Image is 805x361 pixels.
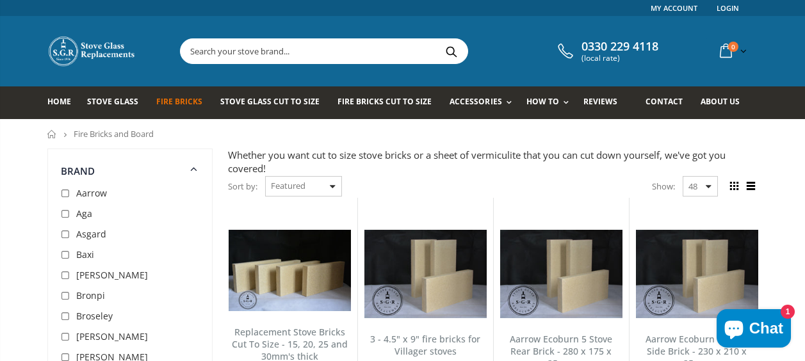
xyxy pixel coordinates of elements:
[47,130,57,138] a: Home
[715,38,749,63] a: 0
[229,230,351,312] img: Replacement Stove Bricks Cut To Size - 15, 20, 25 and 30mm's thick
[437,39,466,63] button: Search
[636,230,758,318] img: Aarrow Ecoburn 5 Stove Side Brick
[526,86,575,119] a: How To
[364,230,487,318] img: 3 - 4.5" x 9" fire bricks for Villager stoves
[701,96,740,107] span: About us
[713,309,795,351] inbox-online-store-chat: Shopify online store chat
[228,148,758,175] div: Whether you want cut to size stove bricks or a sheet of vermiculite that you can cut down yoursel...
[646,86,692,119] a: Contact
[76,310,113,322] span: Broseley
[583,96,617,107] span: Reviews
[76,330,148,342] span: [PERSON_NAME]
[47,96,71,107] span: Home
[76,207,92,220] span: Aga
[74,128,154,140] span: Fire Bricks and Board
[47,86,81,119] a: Home
[76,269,148,281] span: [PERSON_NAME]
[76,248,94,261] span: Baxi
[220,96,320,107] span: Stove Glass Cut To Size
[76,187,107,199] span: Aarrow
[156,96,202,107] span: Fire Bricks
[181,39,611,63] input: Search your stove brand...
[87,96,138,107] span: Stove Glass
[581,40,658,54] span: 0330 229 4118
[76,289,105,301] span: Bronpi
[337,86,441,119] a: Fire Bricks Cut To Size
[526,96,559,107] span: How To
[583,86,627,119] a: Reviews
[220,86,329,119] a: Stove Glass Cut To Size
[728,179,742,193] span: Grid view
[87,86,148,119] a: Stove Glass
[652,176,675,197] span: Show:
[744,179,758,193] span: List view
[701,86,749,119] a: About us
[370,333,480,357] a: 3 - 4.5" x 9" fire bricks for Villager stoves
[581,54,658,63] span: (local rate)
[228,175,257,198] span: Sort by:
[646,96,683,107] span: Contact
[156,86,212,119] a: Fire Bricks
[61,164,95,177] span: Brand
[450,86,517,119] a: Accessories
[728,42,738,52] span: 0
[76,228,106,240] span: Asgard
[450,96,501,107] span: Accessories
[500,230,622,318] img: Aarrow Ecoburn 5 Stove Rear Brick
[337,96,432,107] span: Fire Bricks Cut To Size
[47,35,137,67] img: Stove Glass Replacement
